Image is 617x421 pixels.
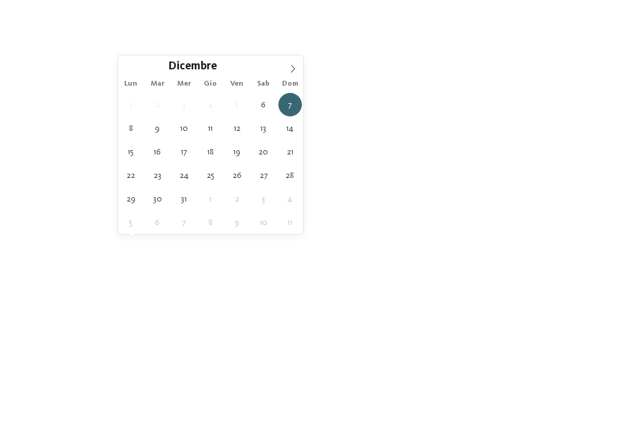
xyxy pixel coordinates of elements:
[168,62,217,73] span: Dicembre
[172,140,196,163] span: Dicembre 17, 2025
[146,116,169,140] span: Dicembre 9, 2025
[118,80,145,88] span: Lun
[225,93,249,116] span: Dicembre 5, 2025
[252,210,275,234] span: Gennaio 10, 2026
[278,140,302,163] span: Dicembre 21, 2025
[255,200,362,211] span: Ai vostri hotel preferiti
[172,210,196,234] span: Gennaio 7, 2026
[119,140,143,163] span: Dicembre 15, 2025
[197,80,224,88] span: Gio
[217,60,257,72] input: Year
[199,210,222,234] span: Gennaio 8, 2026
[172,187,196,210] span: Dicembre 31, 2025
[225,140,249,163] span: Dicembre 19, 2025
[252,93,275,116] span: Dicembre 6, 2025
[225,187,249,210] span: Gennaio 2, 2026
[278,163,302,187] span: Dicembre 28, 2025
[146,187,169,210] span: Dicembre 30, 2025
[199,140,222,163] span: Dicembre 18, 2025
[342,135,433,144] a: [GEOGRAPHIC_DATA]
[171,80,197,88] span: Mer
[119,210,143,234] span: Gennaio 5, 2026
[119,187,143,210] span: Dicembre 29, 2025
[224,80,250,88] span: Ven
[119,116,143,140] span: Dicembre 8, 2025
[172,93,196,116] span: Dicembre 3, 2025
[534,243,558,252] span: filtra
[199,116,222,140] span: Dicembre 11, 2025
[250,80,277,88] span: Sab
[252,163,275,187] span: Dicembre 27, 2025
[144,80,171,88] span: Mar
[121,95,496,109] span: Gli esperti delle vacanze nella natura dai momenti indimenticabili
[146,210,169,234] span: Gennaio 6, 2026
[190,182,428,198] span: [PERSON_NAME] ora senza impegno!
[24,119,593,146] p: I si differenziano l’uno dall’altro ma tutti garantiscono gli stessi . Trovate l’hotel per famigl...
[252,116,275,140] span: Dicembre 13, 2025
[172,163,196,187] span: Dicembre 24, 2025
[199,187,222,210] span: Gennaio 1, 2026
[403,243,460,252] span: Family Experiences
[225,210,249,234] span: Gennaio 9, 2026
[36,121,93,130] a: Familienhotels
[557,12,617,42] img: Familienhotels Südtirol
[43,243,99,252] span: [DATE]
[278,116,302,140] span: Dicembre 14, 2025
[571,280,580,292] span: 27
[586,22,606,33] span: Menu
[199,93,222,116] span: Dicembre 4, 2025
[133,243,190,252] span: [DATE]
[313,243,370,252] span: I miei desideri
[278,187,302,210] span: Gennaio 4, 2026
[119,93,143,116] span: Dicembre 1, 2025
[146,93,169,116] span: Dicembre 2, 2025
[340,121,401,130] a: criteri di qualità
[225,163,249,187] span: Dicembre 26, 2025
[80,72,537,95] span: Familienhotels Südtirol – dalle famiglie per le famiglie
[223,243,280,252] span: Regione
[277,80,303,88] span: Dom
[252,187,275,210] span: Gennaio 3, 2026
[199,163,222,187] span: Dicembre 25, 2025
[146,140,169,163] span: Dicembre 16, 2025
[119,163,143,187] span: Dicembre 22, 2025
[225,116,249,140] span: Dicembre 12, 2025
[278,210,302,234] span: Gennaio 11, 2026
[172,116,196,140] span: Dicembre 10, 2025
[580,280,584,292] span: /
[584,280,593,292] span: 27
[252,140,275,163] span: Dicembre 20, 2025
[146,163,169,187] span: Dicembre 23, 2025
[278,93,302,116] span: Dicembre 7, 2025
